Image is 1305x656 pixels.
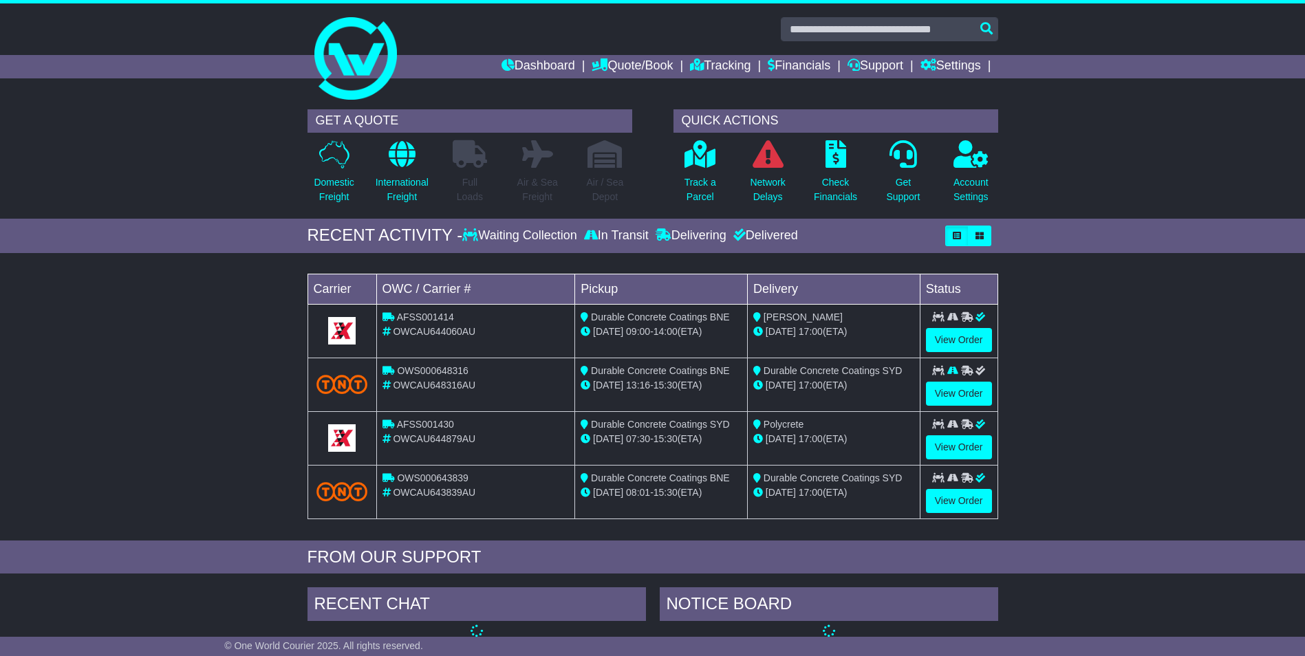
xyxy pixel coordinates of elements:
[753,485,914,500] div: (ETA)
[920,55,981,78] a: Settings
[753,325,914,339] div: (ETA)
[308,274,376,304] td: Carrier
[766,487,796,498] span: [DATE]
[314,175,354,204] p: Domestic Freight
[813,140,858,212] a: CheckFinancials
[581,378,742,393] div: - (ETA)
[626,380,650,391] span: 13:16
[766,433,796,444] span: [DATE]
[393,380,475,391] span: OWCAU648316AU
[397,419,454,430] span: AFSS001430
[591,311,730,322] span: Durable Concrete Coatings BNE
[660,587,998,624] div: NOTICE BOARD
[587,175,624,204] p: Air / Sea Depot
[328,317,356,345] img: GetCarrierServiceLogo
[799,380,823,391] span: 17:00
[768,55,830,78] a: Financials
[517,175,558,204] p: Air & Sea Freight
[652,228,730,243] div: Delivering
[750,175,785,204] p: Network Delays
[926,328,992,352] a: View Order
[654,380,678,391] span: 15:30
[766,380,796,391] span: [DATE]
[753,432,914,446] div: (ETA)
[626,487,650,498] span: 08:01
[885,140,920,212] a: GetSupport
[673,109,998,133] div: QUICK ACTIONS
[591,365,730,376] span: Durable Concrete Coatings BNE
[224,640,423,651] span: © One World Courier 2025. All rights reserved.
[926,382,992,406] a: View Order
[749,140,786,212] a: NetworkDelays
[397,365,468,376] span: OWS000648316
[393,326,475,337] span: OWCAU644060AU
[593,487,623,498] span: [DATE]
[593,380,623,391] span: [DATE]
[308,587,646,624] div: RECENT CHAT
[591,419,730,430] span: Durable Concrete Coatings SYD
[753,378,914,393] div: (ETA)
[593,433,623,444] span: [DATE]
[376,274,575,304] td: OWC / Carrier #
[764,419,804,430] span: Polycrete
[501,55,575,78] a: Dashboard
[393,487,475,498] span: OWCAU643839AU
[799,326,823,337] span: 17:00
[654,487,678,498] span: 15:30
[397,472,468,483] span: OWS000643839
[654,433,678,444] span: 15:30
[747,274,920,304] td: Delivery
[886,175,920,204] p: Get Support
[375,140,429,212] a: InternationalFreight
[799,487,823,498] span: 17:00
[308,547,998,567] div: FROM OUR SUPPORT
[766,326,796,337] span: [DATE]
[764,365,903,376] span: Durable Concrete Coatings SYD
[953,175,989,204] p: Account Settings
[684,175,716,204] p: Track a Parcel
[453,175,487,204] p: Full Loads
[591,472,730,483] span: Durable Concrete Coatings BNE
[626,326,650,337] span: 09:00
[575,274,748,304] td: Pickup
[593,326,623,337] span: [DATE]
[926,435,992,459] a: View Order
[684,140,717,212] a: Track aParcel
[397,311,454,322] span: AFSS001414
[799,433,823,444] span: 17:00
[690,55,751,78] a: Tracking
[592,55,673,78] a: Quote/Book
[848,55,903,78] a: Support
[316,482,368,501] img: TNT_Domestic.png
[764,472,903,483] span: Durable Concrete Coatings SYD
[581,325,742,339] div: - (ETA)
[581,485,742,500] div: - (ETA)
[581,432,742,446] div: - (ETA)
[730,228,798,243] div: Delivered
[308,109,632,133] div: GET A QUOTE
[764,311,843,322] span: [PERSON_NAME]
[953,140,989,212] a: AccountSettings
[654,326,678,337] span: 14:00
[376,175,429,204] p: International Freight
[926,489,992,513] a: View Order
[814,175,857,204] p: Check Financials
[581,228,652,243] div: In Transit
[462,228,580,243] div: Waiting Collection
[626,433,650,444] span: 07:30
[328,424,356,452] img: GetCarrierServiceLogo
[920,274,997,304] td: Status
[308,226,463,245] div: RECENT ACTIVITY -
[316,375,368,393] img: TNT_Domestic.png
[393,433,475,444] span: OWCAU644879AU
[313,140,354,212] a: DomesticFreight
